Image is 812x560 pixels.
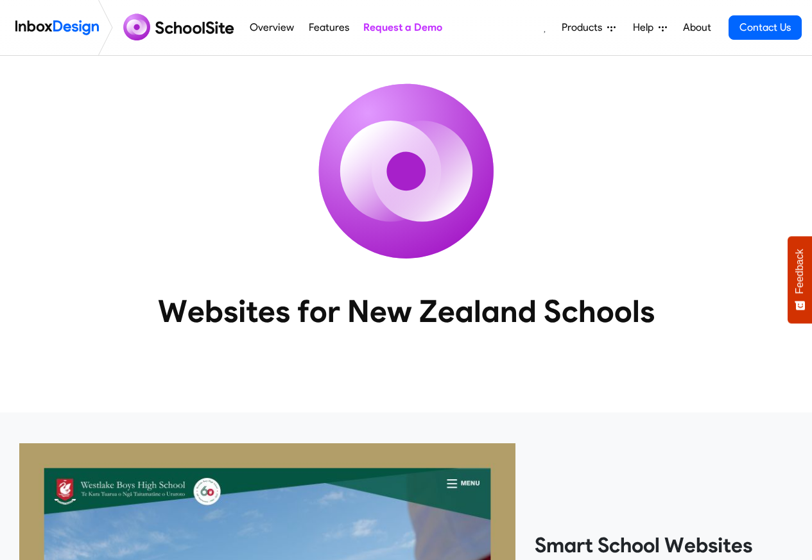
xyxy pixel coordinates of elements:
[535,532,793,558] heading: Smart School Websites
[729,15,802,40] a: Contact Us
[101,292,711,330] heading: Websites for New Zealand Schools
[246,15,298,40] a: Overview
[633,20,659,35] span: Help
[359,15,445,40] a: Request a Demo
[788,236,812,323] button: Feedback - Show survey
[291,56,522,287] img: icon_schoolsite.svg
[118,12,243,43] img: schoolsite logo
[794,249,806,294] span: Feedback
[557,15,621,40] a: Products
[679,15,714,40] a: About
[628,15,672,40] a: Help
[562,20,607,35] span: Products
[305,15,352,40] a: Features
